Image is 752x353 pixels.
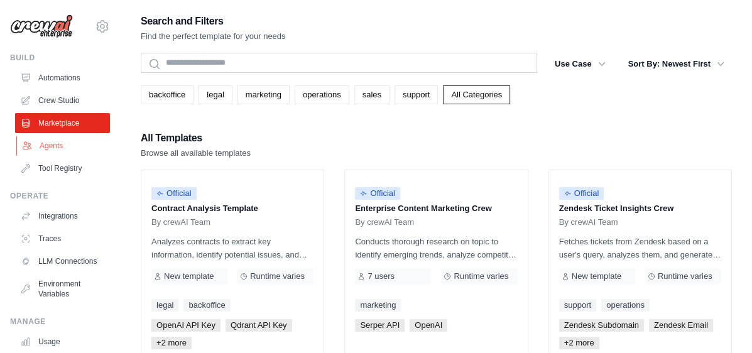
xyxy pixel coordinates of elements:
a: Usage [15,332,110,352]
span: Official [559,187,604,200]
a: operations [601,299,650,312]
a: legal [199,85,232,104]
h2: Search and Filters [141,13,286,30]
div: Operate [10,191,110,201]
span: OpenAI API Key [151,319,221,332]
a: backoffice [141,85,193,104]
a: support [559,299,596,312]
a: Automations [15,68,110,88]
span: 7 users [368,271,395,281]
span: +2 more [151,337,192,349]
p: Conducts thorough research on topic to identify emerging trends, analyze competitor strategies, a... [355,235,517,261]
span: Runtime varies [454,271,508,281]
span: New template [164,271,214,281]
span: Zendesk Subdomain [559,319,644,332]
span: Official [355,187,400,200]
span: Official [151,187,197,200]
a: marketing [355,299,401,312]
a: Marketplace [15,113,110,133]
div: Build [10,53,110,63]
span: +2 more [559,337,599,349]
img: Logo [10,14,73,38]
span: Runtime varies [250,271,305,281]
span: Runtime varies [658,271,712,281]
a: Crew Studio [15,90,110,111]
a: Tool Registry [15,158,110,178]
div: Manage [10,317,110,327]
a: sales [354,85,390,104]
p: Enterprise Content Marketing Crew [355,202,517,215]
p: Contract Analysis Template [151,202,313,215]
a: Environment Variables [15,274,110,304]
span: By crewAI Team [151,217,210,227]
a: legal [151,299,178,312]
span: By crewAI Team [355,217,414,227]
button: Use Case [547,53,613,75]
a: marketing [237,85,290,104]
p: Browse all available templates [141,147,251,160]
p: Find the perfect template for your needs [141,30,286,43]
span: Zendesk Email [649,319,713,332]
a: LLM Connections [15,251,110,271]
span: Serper API [355,319,405,332]
a: Integrations [15,206,110,226]
span: By crewAI Team [559,217,618,227]
h2: All Templates [141,129,251,147]
span: Qdrant API Key [226,319,292,332]
p: Analyzes contracts to extract key information, identify potential issues, and provide insights fo... [151,235,313,261]
a: All Categories [443,85,510,104]
a: support [395,85,438,104]
a: Agents [16,136,111,156]
a: Traces [15,229,110,249]
p: Fetches tickets from Zendesk based on a user's query, analyzes them, and generates a summary. Out... [559,235,721,261]
span: OpenAI [410,319,447,332]
a: backoffice [183,299,230,312]
span: New template [572,271,621,281]
p: Zendesk Ticket Insights Crew [559,202,721,215]
a: operations [295,85,349,104]
button: Sort By: Newest First [621,53,732,75]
